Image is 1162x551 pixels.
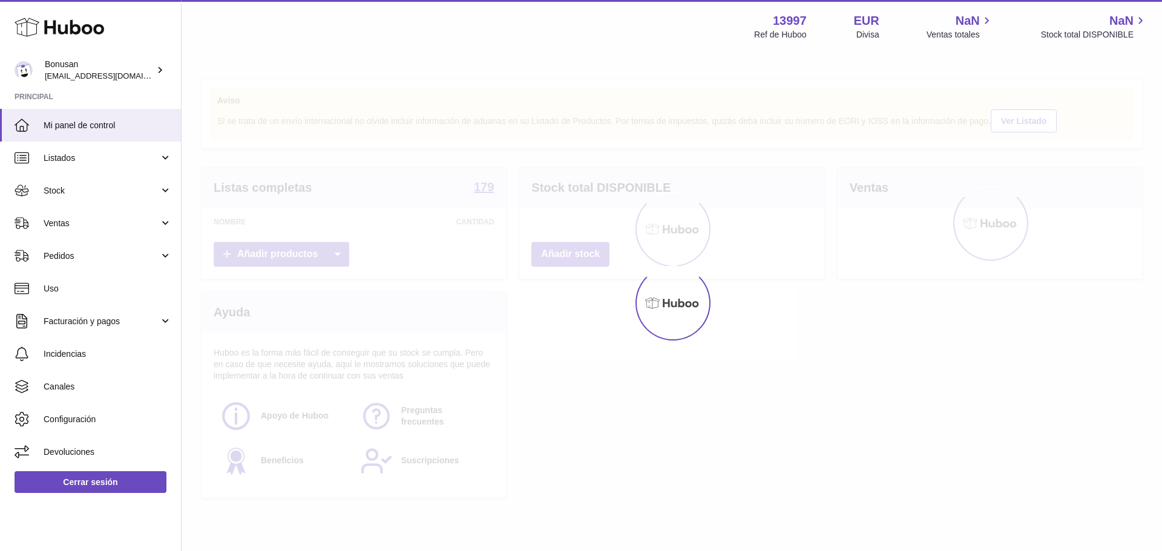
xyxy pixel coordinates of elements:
span: Configuración [44,414,172,425]
span: Canales [44,381,172,393]
strong: 13997 [773,13,807,29]
span: NaN [1109,13,1134,29]
span: Incidencias [44,348,172,360]
span: Pedidos [44,250,159,262]
a: NaN Stock total DISPONIBLE [1041,13,1147,41]
span: Ventas [44,218,159,229]
strong: EUR [854,13,879,29]
span: Listados [44,152,159,164]
span: Devoluciones [44,446,172,458]
img: internalAdmin-13997@internal.huboo.com [15,61,33,79]
span: Ventas totales [927,29,994,41]
span: Facturación y pagos [44,316,159,327]
a: NaN Ventas totales [927,13,994,41]
span: NaN [956,13,980,29]
div: Bonusan [45,59,154,82]
div: Divisa [856,29,879,41]
a: Cerrar sesión [15,471,166,493]
div: Ref de Huboo [754,29,806,41]
span: Stock total DISPONIBLE [1041,29,1147,41]
span: Mi panel de control [44,120,172,131]
span: Uso [44,283,172,295]
span: Stock [44,185,159,197]
span: [EMAIL_ADDRESS][DOMAIN_NAME] [45,71,178,80]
